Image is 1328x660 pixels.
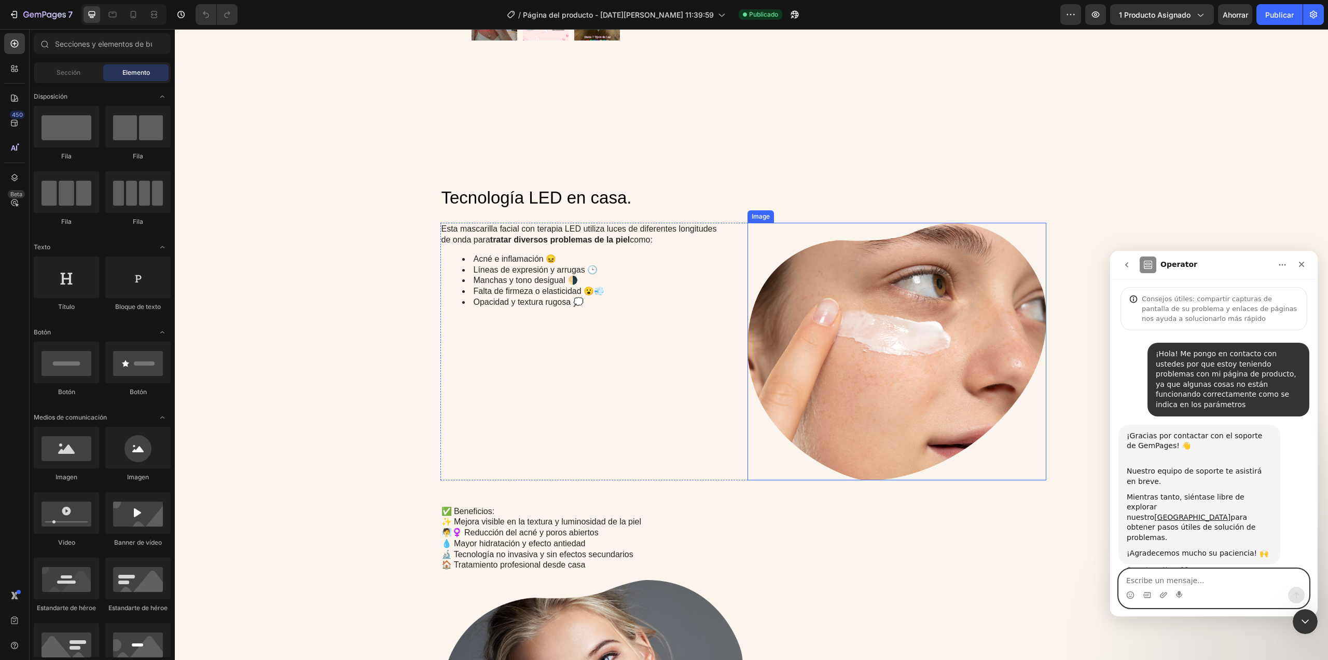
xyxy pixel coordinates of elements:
[34,413,107,421] font: Medios de comunicación
[1218,4,1252,25] button: Ahorrar
[58,538,75,546] font: Video
[1110,4,1214,25] button: 1 producto asignado
[61,218,72,225] font: Fila
[1265,10,1294,19] font: Publicar
[315,206,455,215] strong: tratar diversos problemas de la piel
[58,303,75,311] font: Título
[573,194,872,451] img: gempages_581068944735994793-ede2e649-ae00-4798-930c-97b6b6df2ad9.png
[122,69,150,76] font: Elemento
[749,10,778,18] font: Publicado
[61,152,72,160] font: Fila
[154,409,171,426] span: Abrir con palanca
[1119,10,1191,19] font: 1 producto asignado
[266,157,552,181] h2: Tecnología LED en casa.
[287,257,551,268] li: Falta de firmeza o elasticidad 😮💨
[127,473,149,481] font: Imagen
[34,33,171,54] input: Secciones y elementos de búsqueda
[133,218,143,225] font: Fila
[58,388,75,396] font: Botón
[56,473,77,481] font: Imagen
[154,88,171,105] span: Abrir con palanca
[68,9,73,20] font: 7
[34,92,67,100] font: Disposición
[57,69,80,76] font: Sección
[34,328,51,336] font: Botón
[130,388,147,396] font: Botón
[267,488,551,542] p: ✨ Mejora visible en la textura y luminosidad de la piel 🧖♀️ Reducción del acné y poros abiertos 💧...
[175,29,1328,660] iframe: Área de diseño
[575,183,597,192] div: Image
[114,538,162,546] font: Banner de vídeo
[115,303,161,311] font: Bloque de texto
[12,111,23,118] font: 450
[287,236,551,247] li: Líneas de expresión y arrugas 🕒
[1223,10,1248,19] font: Ahorrar
[267,477,551,488] p: ✅ Beneficios:
[1110,251,1318,616] iframe: Chat en vivo de Intercom
[518,10,521,19] font: /
[196,4,238,25] div: Deshacer/Rehacer
[287,246,551,257] li: Manchas y tono desigual 🌗
[1256,4,1303,25] button: Publicar
[523,10,714,19] font: Página del producto - [DATE][PERSON_NAME] 11:39:59
[108,604,168,612] font: Estandarte de héroe
[154,324,171,341] span: Abrir con palanca
[4,4,77,25] button: 7
[154,239,171,255] span: Abrir con palanca
[34,243,50,251] font: Texto
[133,152,143,160] font: Fila
[267,195,551,217] p: Esta mascarilla facial con terapia LED utiliza luces de diferentes longitudes de onda para como:
[10,191,22,198] font: Beta
[1293,609,1318,634] iframe: Chat en vivo de Intercom
[37,604,96,612] font: Estandarte de héroe
[287,225,551,236] li: Acné e inflamación 😖
[287,268,551,279] li: Opacidad y textura rugosa 💭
